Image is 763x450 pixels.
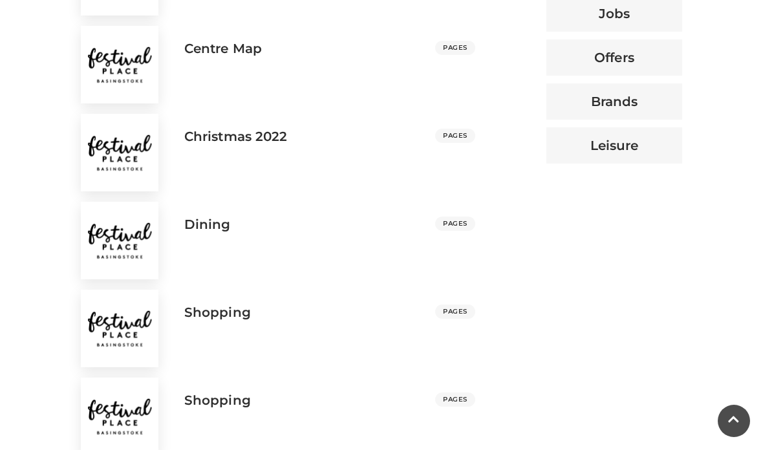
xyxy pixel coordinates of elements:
a: centre map Centre Map PAGES [71,16,485,103]
a: christmas 2022 Christmas 2022 PAGES [71,103,485,191]
a: dining Dining PAGES [71,191,485,279]
h3: Christmas 2022 [184,129,287,144]
span: PAGES [435,305,475,319]
a: shopping Shopping PAGES [71,279,485,367]
img: dining [81,202,158,279]
h3: Dining [184,217,231,232]
button: Leisure [546,127,682,164]
button: Offers [546,39,682,76]
img: christmas 2022 [81,114,158,191]
span: PAGES [435,392,475,407]
span: PAGES [435,41,475,55]
button: Brands [546,83,682,120]
span: PAGES [435,129,475,143]
span: PAGES [435,217,475,231]
h3: Shopping [184,305,251,320]
img: centre map [81,26,158,103]
h3: Shopping [184,392,251,408]
img: shopping [81,290,158,367]
h3: Centre Map [184,41,262,56]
